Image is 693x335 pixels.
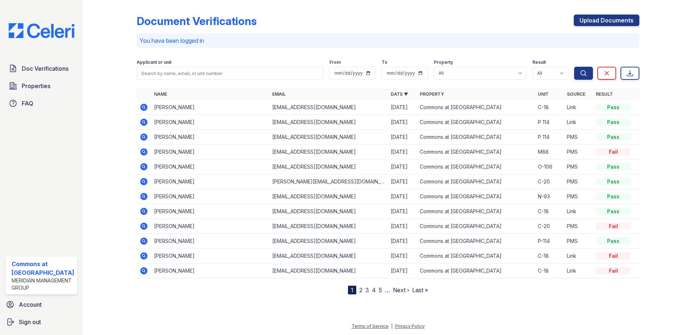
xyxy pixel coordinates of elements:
td: C-18 [535,249,564,264]
div: Commons at [GEOGRAPHIC_DATA] [12,260,74,277]
div: Pass [596,178,631,185]
td: [PERSON_NAME] [151,264,270,278]
a: Date ▼ [391,91,408,97]
td: [PERSON_NAME] [151,160,270,174]
td: [EMAIL_ADDRESS][DOMAIN_NAME] [269,115,388,130]
td: PMS [564,145,593,160]
div: 1 [348,286,356,294]
td: [DATE] [388,189,417,204]
label: To [382,59,387,65]
td: Commons at [GEOGRAPHIC_DATA] [417,189,535,204]
a: 4 [372,286,376,294]
td: [PERSON_NAME] [151,249,270,264]
div: Fail [596,148,631,156]
a: Account [3,297,80,312]
td: Commons at [GEOGRAPHIC_DATA] [417,145,535,160]
td: Commons at [GEOGRAPHIC_DATA] [417,100,535,115]
td: PMS [564,160,593,174]
td: [EMAIL_ADDRESS][DOMAIN_NAME] [269,160,388,174]
td: [PERSON_NAME] [151,189,270,204]
div: Pass [596,163,631,170]
td: [DATE] [388,145,417,160]
label: Applicant or unit [137,59,171,65]
td: [DATE] [388,264,417,278]
td: [DATE] [388,234,417,249]
td: PMS [564,234,593,249]
a: Email [272,91,286,97]
td: Link [564,204,593,219]
div: Meridian Management Group [12,277,74,291]
td: Commons at [GEOGRAPHIC_DATA] [417,130,535,145]
a: Result [596,91,613,97]
td: [PERSON_NAME] [151,100,270,115]
a: Sign out [3,315,80,329]
a: 3 [365,286,369,294]
a: Name [154,91,167,97]
div: Pass [596,237,631,245]
td: P-114 [535,234,564,249]
div: | [391,323,393,329]
td: Commons at [GEOGRAPHIC_DATA] [417,174,535,189]
td: [EMAIL_ADDRESS][DOMAIN_NAME] [269,189,388,204]
img: CE_Logo_Blue-a8612792a0a2168367f1c8372b55b34899dd931a85d93a1a3d3e32e68fde9ad4.png [3,23,80,38]
td: C-18 [535,100,564,115]
td: [DATE] [388,115,417,130]
span: … [385,286,390,294]
label: From [329,59,341,65]
div: Pass [596,119,631,126]
td: [EMAIL_ADDRESS][DOMAIN_NAME] [269,234,388,249]
td: [DATE] [388,219,417,234]
td: [PERSON_NAME] [151,115,270,130]
td: [DATE] [388,249,417,264]
td: PMS [564,174,593,189]
a: Property [420,91,444,97]
a: Privacy Policy [395,323,425,329]
td: P 114 [535,115,564,130]
td: [EMAIL_ADDRESS][DOMAIN_NAME] [269,204,388,219]
a: Unit [538,91,549,97]
td: [DATE] [388,100,417,115]
td: Commons at [GEOGRAPHIC_DATA] [417,264,535,278]
td: [PERSON_NAME] [151,204,270,219]
td: [EMAIL_ADDRESS][DOMAIN_NAME] [269,219,388,234]
a: Doc Verifications [6,61,77,76]
td: [PERSON_NAME] [151,130,270,145]
td: [PERSON_NAME][EMAIL_ADDRESS][DOMAIN_NAME] [269,174,388,189]
a: Last » [412,286,428,294]
div: Fail [596,252,631,260]
a: 2 [359,286,362,294]
td: PMS [564,219,593,234]
span: FAQ [22,99,33,108]
td: [PERSON_NAME] [151,145,270,160]
input: Search by name, email, or unit number [137,67,324,80]
div: Pass [596,193,631,200]
td: [PERSON_NAME] [151,174,270,189]
td: P 114 [535,130,564,145]
td: [DATE] [388,174,417,189]
td: C-18 [535,204,564,219]
td: Link [564,264,593,278]
td: Commons at [GEOGRAPHIC_DATA] [417,115,535,130]
td: [DATE] [388,130,417,145]
div: Document Verifications [137,15,257,28]
a: Properties [6,79,77,93]
div: Fail [596,223,631,230]
td: PMS [564,130,593,145]
td: [PERSON_NAME] [151,219,270,234]
td: N-93 [535,189,564,204]
td: C-20 [535,174,564,189]
td: Commons at [GEOGRAPHIC_DATA] [417,219,535,234]
td: Link [564,249,593,264]
a: Source [567,91,585,97]
span: Account [19,300,42,309]
td: Commons at [GEOGRAPHIC_DATA] [417,234,535,249]
td: [DATE] [388,204,417,219]
span: Doc Verifications [22,64,69,73]
a: 5 [379,286,382,294]
td: [EMAIL_ADDRESS][DOMAIN_NAME] [269,130,388,145]
a: FAQ [6,96,77,111]
td: [DATE] [388,160,417,174]
td: [EMAIL_ADDRESS][DOMAIN_NAME] [269,264,388,278]
td: C-18 [535,264,564,278]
